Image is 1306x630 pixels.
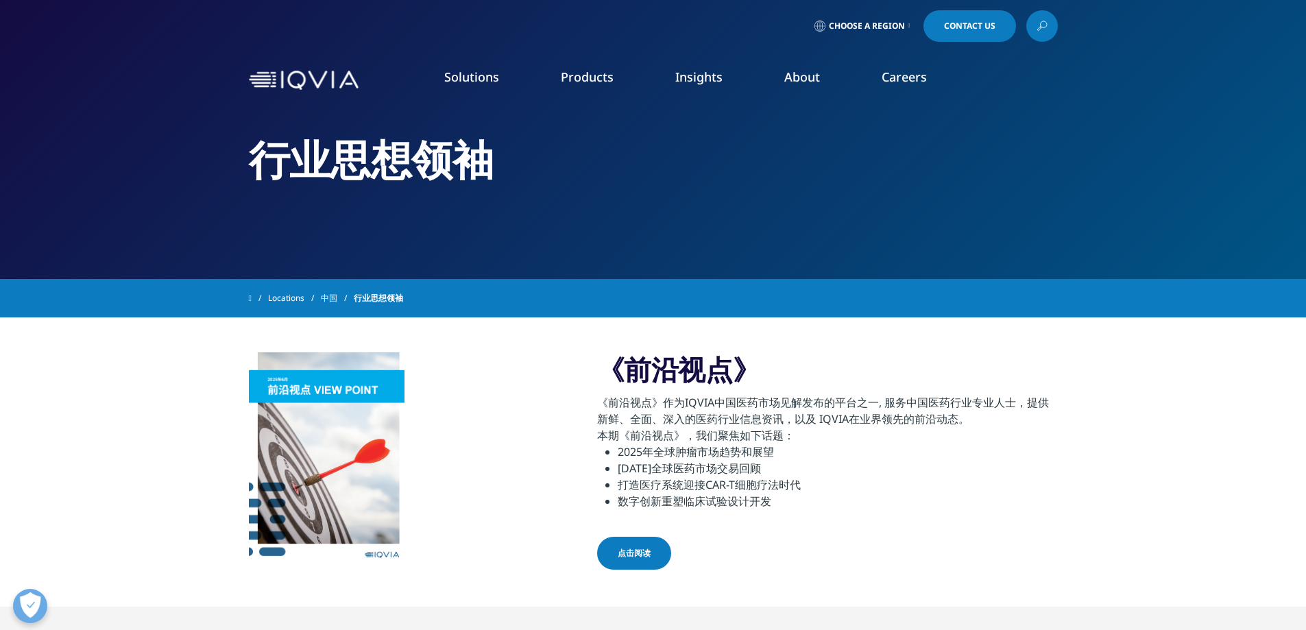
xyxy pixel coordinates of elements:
a: Insights [675,69,723,85]
a: About [784,69,820,85]
p: 《前沿视点》作为IQVIA中国医药市场见解发布的平台之一, 服务中国医药行业专业人士，提供新鲜、全面、深入的医药行业信息资讯，以及 IQVIA在业界领先的前沿动态。 [597,394,1058,427]
a: Products [561,69,614,85]
li: 打造医疗系统迎接CAR-T细胞疗法时代 [618,476,801,493]
button: 打开偏好 [13,589,47,623]
h2: 行业思想领袖 [249,134,1058,185]
p: 本期《前沿视点》，我们聚焦如下话题： [597,427,1058,444]
a: Contact Us [923,10,1016,42]
nav: Primary [364,48,1058,112]
li: [DATE]全球医药市场交易回顾 [618,460,801,476]
a: Solutions [444,69,499,85]
span: Choose a Region [829,21,905,32]
a: Locations [268,286,321,311]
a: 点击阅读 [597,537,671,570]
a: 中国 [321,286,354,311]
li: 2025年全球肿瘤市场趋势和展望 [618,444,801,460]
h2: 《前沿视点》 [597,352,1058,394]
span: Contact Us [944,22,995,30]
span: 行业思想领袖 [354,286,403,311]
span: 点击阅读 [618,547,651,559]
a: Careers [882,69,927,85]
li: 数字创新重塑临床试验设计开发 [618,493,801,509]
